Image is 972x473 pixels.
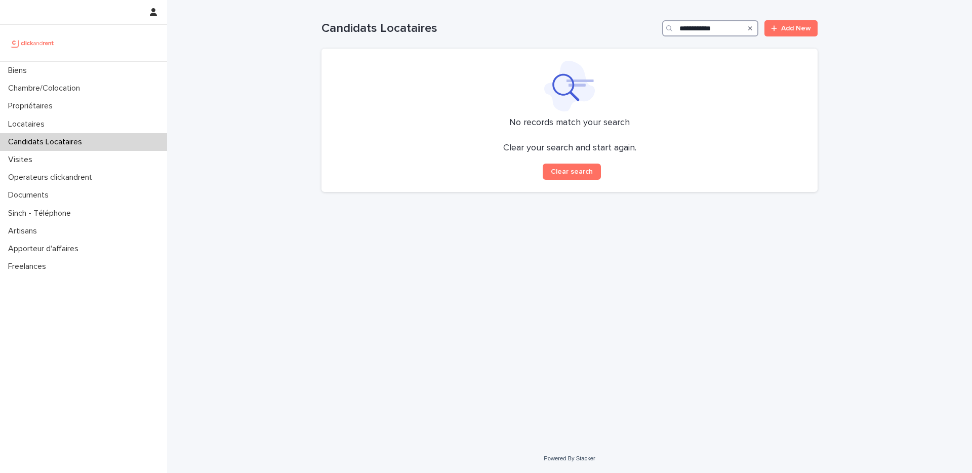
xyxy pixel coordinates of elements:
p: Propriétaires [4,101,61,111]
p: Sinch - Téléphone [4,209,79,218]
span: Add New [781,25,811,32]
span: Clear search [551,168,593,175]
a: Powered By Stacker [544,455,595,461]
p: Freelances [4,262,54,271]
p: Artisans [4,226,45,236]
p: Candidats Locataires [4,137,90,147]
p: Clear your search and start again. [503,143,636,154]
input: Search [662,20,758,36]
p: Apporteur d'affaires [4,244,87,254]
p: Operateurs clickandrent [4,173,100,182]
img: UCB0brd3T0yccxBKYDjQ [8,33,57,53]
p: No records match your search [334,117,805,129]
p: Chambre/Colocation [4,84,88,93]
a: Add New [764,20,818,36]
p: Locataires [4,120,53,129]
h1: Candidats Locataires [321,21,658,36]
button: Clear search [543,164,601,180]
p: Visites [4,155,40,165]
p: Biens [4,66,35,75]
p: Documents [4,190,57,200]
